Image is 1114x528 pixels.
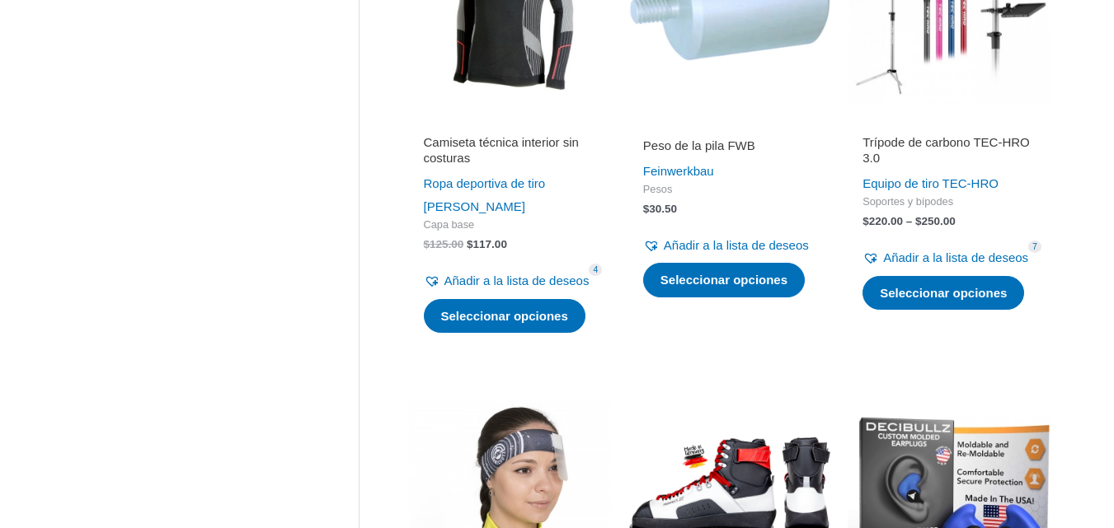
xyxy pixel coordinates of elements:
[643,263,805,297] a: Seleccione las opciones para “Peso de pila FWB”
[444,273,590,287] font: Añadir a la lista de deseos
[869,215,903,227] font: 220.00
[643,114,816,134] iframe: Customer reviews powered by Trustpilot
[643,183,672,195] font: Pesos
[863,215,869,227] font: $
[424,114,597,134] iframe: Customer reviews powered by Trustpilot
[424,218,475,231] font: Capa base
[915,215,922,227] font: $
[863,135,1030,166] font: Trípode de carbono TEC-HRO 3.0
[643,234,809,257] a: Añadir a la lista de deseos
[863,246,1028,269] a: Añadir a la lista de deseos
[922,215,956,227] font: 250.00
[1032,241,1037,251] font: 7
[880,286,1007,300] font: Seleccionar opciones
[424,269,590,292] a: Añadir a la lista de deseos
[883,250,1028,264] font: Añadir a la lista de deseos
[906,215,913,227] font: –
[643,164,714,178] a: Feinwerkbau
[473,238,507,250] font: 117.00
[863,195,953,208] font: Soportes y bípodes
[643,138,816,160] a: Peso de la pila FWB
[424,176,546,213] a: Ropa deportiva de tiro [PERSON_NAME]
[664,238,809,252] font: Añadir a la lista de deseos
[863,276,1024,311] a: Seleccione opciones para “Trípode de carbono TEC-HRO 3.0”
[593,264,598,274] font: 4
[643,138,755,152] font: Peso de la pila FWB
[424,134,597,173] a: Camiseta técnica interior sin costuras
[660,273,787,287] font: Seleccionar opciones
[467,238,473,250] font: $
[643,203,650,215] font: $
[424,238,430,250] font: $
[424,299,585,334] a: Seleccione opciones para “Camiseta técnica interior sin costuras”
[863,134,1036,173] a: Trípode de carbono TEC-HRO 3.0
[424,135,579,166] font: Camiseta técnica interior sin costuras
[863,176,999,190] a: Equipo de tiro TEC-HRO
[863,114,1036,134] iframe: Customer reviews powered by Trustpilot
[441,309,568,323] font: Seleccionar opciones
[430,238,463,250] font: 125.00
[649,203,677,215] font: 30.50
